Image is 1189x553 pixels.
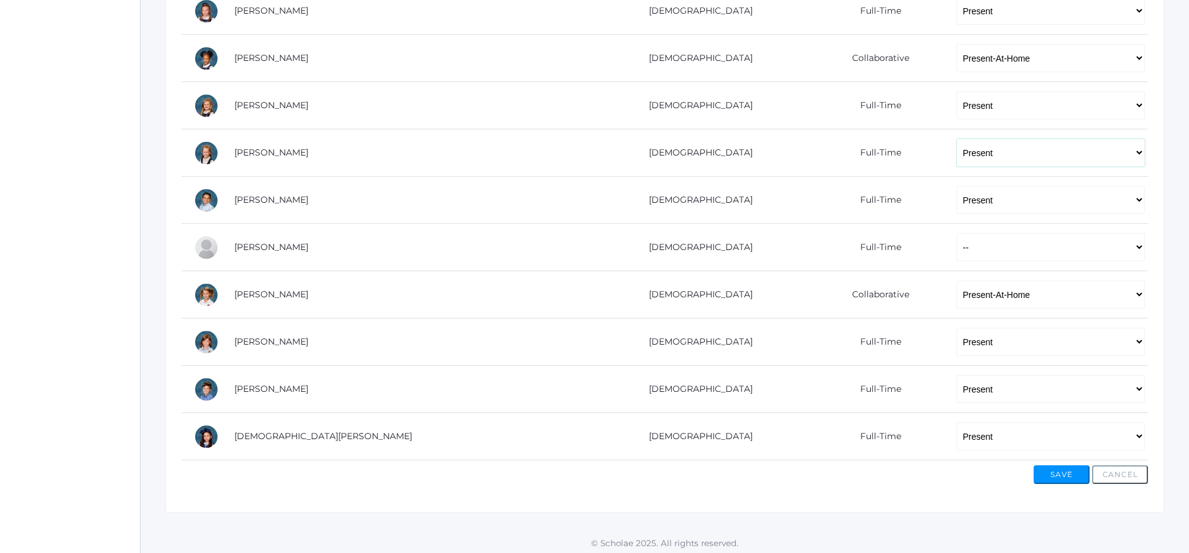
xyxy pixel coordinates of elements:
[194,188,219,213] div: Noah Rosas
[584,177,808,224] td: [DEMOGRAPHIC_DATA]
[584,82,808,129] td: [DEMOGRAPHIC_DATA]
[234,100,308,111] a: [PERSON_NAME]
[584,35,808,82] td: [DEMOGRAPHIC_DATA]
[808,129,944,177] td: Full-Time
[1034,465,1090,484] button: Save
[584,366,808,413] td: [DEMOGRAPHIC_DATA]
[234,241,308,253] a: [PERSON_NAME]
[194,93,219,118] div: Gracelyn Lavallee
[234,194,308,205] a: [PERSON_NAME]
[194,330,219,355] div: Chloe Vick
[1092,465,1148,484] button: Cancel
[584,413,808,460] td: [DEMOGRAPHIC_DATA]
[808,271,944,318] td: Collaborative
[808,366,944,413] td: Full-Time
[234,336,308,347] a: [PERSON_NAME]
[194,377,219,402] div: Liam Woodruff
[808,318,944,366] td: Full-Time
[808,177,944,224] td: Full-Time
[234,5,308,16] a: [PERSON_NAME]
[808,82,944,129] td: Full-Time
[234,289,308,300] a: [PERSON_NAME]
[808,224,944,271] td: Full-Time
[808,413,944,460] td: Full-Time
[584,129,808,177] td: [DEMOGRAPHIC_DATA]
[584,224,808,271] td: [DEMOGRAPHIC_DATA]
[584,318,808,366] td: [DEMOGRAPHIC_DATA]
[234,147,308,158] a: [PERSON_NAME]
[194,141,219,165] div: Hazel Porter
[584,271,808,318] td: [DEMOGRAPHIC_DATA]
[234,52,308,63] a: [PERSON_NAME]
[194,235,219,260] div: Oliver Smith
[140,537,1189,549] p: © Scholae 2025. All rights reserved.
[194,424,219,449] div: Allison Yepiskoposyan
[808,35,944,82] td: Collaborative
[194,282,219,307] div: Kiana Taylor
[194,46,219,71] div: Crue Harris
[234,430,412,442] a: [DEMOGRAPHIC_DATA][PERSON_NAME]
[234,383,308,394] a: [PERSON_NAME]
